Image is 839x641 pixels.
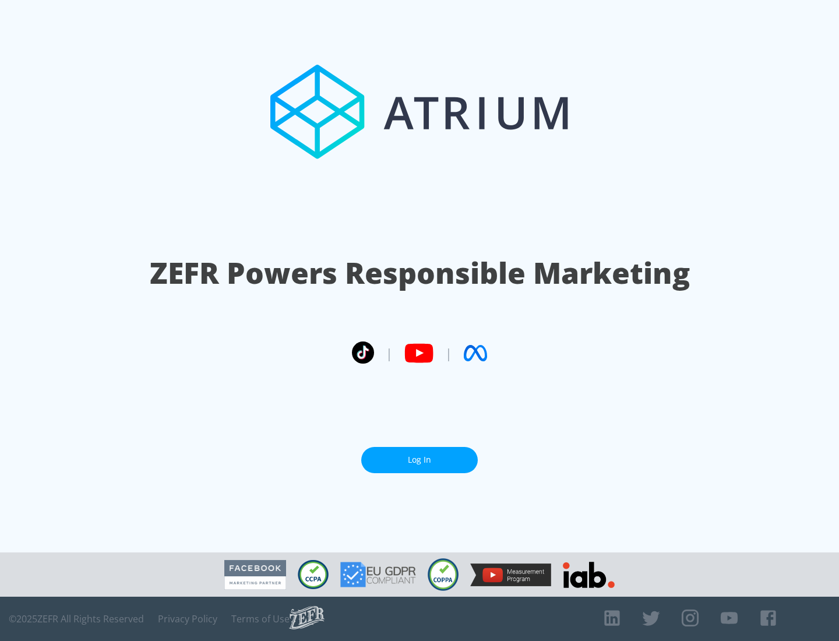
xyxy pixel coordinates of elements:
img: CCPA Compliant [298,560,329,589]
span: | [386,344,393,362]
a: Log In [361,447,478,473]
img: GDPR Compliant [340,562,416,587]
img: IAB [563,562,615,588]
span: | [445,344,452,362]
img: COPPA Compliant [428,558,459,591]
a: Privacy Policy [158,613,217,625]
img: YouTube Measurement Program [470,563,551,586]
h1: ZEFR Powers Responsible Marketing [150,253,690,293]
img: Facebook Marketing Partner [224,560,286,590]
span: © 2025 ZEFR All Rights Reserved [9,613,144,625]
a: Terms of Use [231,613,290,625]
